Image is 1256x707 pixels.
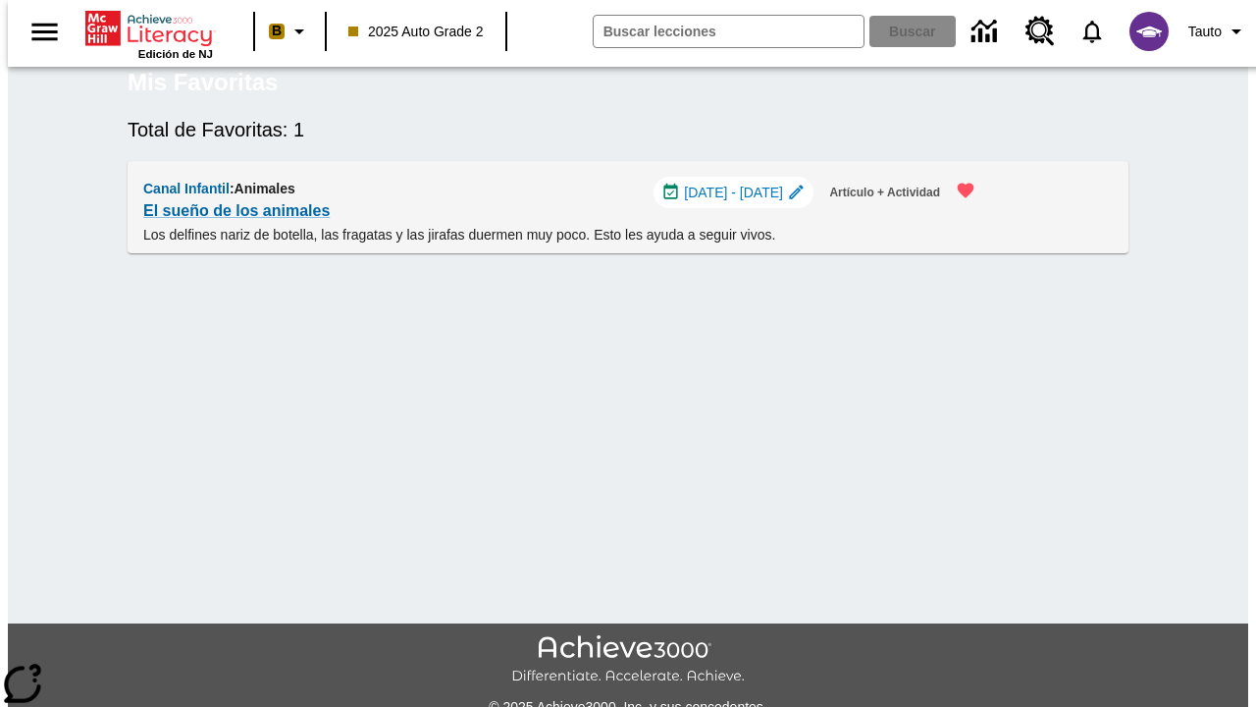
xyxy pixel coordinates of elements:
a: Notificaciones [1067,6,1118,57]
span: [DATE] - [DATE] [684,183,783,203]
button: Remover de Favoritas [944,169,987,212]
div: 13 sept - 13 sept Elegir fechas [654,177,814,208]
input: Buscar campo [594,16,863,47]
span: Canal Infantil [143,181,230,196]
span: Tauto [1188,22,1222,42]
span: : Animales [230,181,295,196]
h5: Mis Favoritas [128,67,278,98]
span: Edición de NJ [138,48,213,60]
img: Achieve3000 Differentiate Accelerate Achieve [511,635,745,685]
button: Boost El color de la clase es anaranjado claro. Cambiar el color de la clase. [261,14,319,49]
button: Artículo + Actividad [821,177,948,209]
a: Centro de recursos, Se abrirá en una pestaña nueva. [1014,5,1067,58]
button: Perfil/Configuración [1180,14,1256,49]
h6: Total de Favoritas: 1 [128,114,1128,145]
img: avatar image [1129,12,1169,51]
button: Escoja un nuevo avatar [1118,6,1180,57]
span: B [272,19,282,43]
button: Abrir el menú lateral [16,3,74,61]
p: Los delfines nariz de botella, las fragatas y las jirafas duermen muy poco. Esto les ayuda a segu... [143,225,987,245]
div: Portada [85,7,213,60]
span: Artículo + Actividad [829,183,940,203]
a: El sueño de los animales [143,197,330,225]
a: Centro de información [960,5,1014,59]
span: 2025 Auto Grade 2 [348,22,484,42]
a: Portada [85,9,213,48]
